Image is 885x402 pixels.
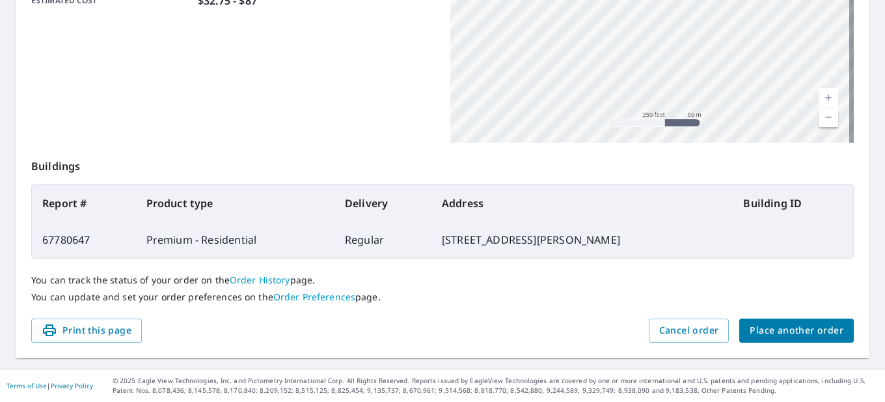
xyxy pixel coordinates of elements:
span: Print this page [42,323,131,339]
p: You can update and set your order preferences on the page. [31,291,854,303]
td: [STREET_ADDRESS][PERSON_NAME] [431,222,733,258]
a: Terms of Use [7,381,47,390]
a: Order History [230,274,290,286]
th: Product type [136,185,334,222]
td: 67780647 [32,222,136,258]
button: Place another order [739,319,854,343]
th: Report # [32,185,136,222]
button: Cancel order [649,319,729,343]
th: Address [431,185,733,222]
a: Current Level 17, Zoom In [819,88,838,108]
button: Print this page [31,319,142,343]
td: Regular [334,222,431,258]
a: Order Preferences [273,291,355,303]
span: Place another order [750,323,843,339]
td: Premium - Residential [136,222,334,258]
th: Delivery [334,185,431,222]
p: Buildings [31,143,854,184]
a: Current Level 17, Zoom Out [819,108,838,127]
th: Building ID [733,185,853,222]
a: Privacy Policy [51,381,93,390]
p: You can track the status of your order on the page. [31,274,854,286]
p: © 2025 Eagle View Technologies, Inc. and Pictometry International Corp. All Rights Reserved. Repo... [113,376,878,395]
span: Cancel order [659,323,719,339]
p: | [7,382,93,390]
